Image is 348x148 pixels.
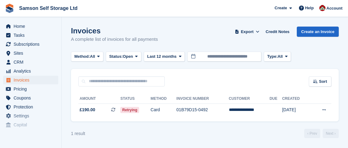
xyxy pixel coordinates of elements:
th: Status [120,94,151,104]
a: menu [3,49,58,57]
span: Sort [319,78,327,85]
span: CRM [14,58,51,66]
nav: Page [303,129,340,138]
a: Previous [304,129,320,138]
button: Type: All [264,52,291,62]
span: Export [241,29,254,35]
span: Retrying [120,107,139,113]
a: menu [3,58,58,66]
a: Next [323,129,339,138]
span: Help [305,5,314,11]
button: Status: Open [106,52,141,62]
img: stora-icon-8386f47178a22dfd0bd8f6a31ec36ba5ce8667c1dd55bd0f319d3a0aa187defe.svg [5,4,14,13]
button: Method: All [71,52,103,62]
a: Credit Notes [263,27,292,37]
span: Capital [14,121,51,129]
h1: Invoices [71,27,158,35]
span: £190.00 [80,107,95,113]
img: Ian [319,5,325,11]
span: Coupons [14,94,51,102]
span: Status: [109,53,123,60]
span: Home [14,22,51,31]
span: All [90,53,95,60]
a: menu [3,22,58,31]
td: 01B79D15-0492 [176,104,229,116]
span: Invoices [14,76,51,84]
th: Created [282,94,310,104]
span: Pricing [14,85,51,93]
span: Tasks [14,31,51,40]
a: menu [3,103,58,111]
th: Customer [229,94,270,104]
span: Account [326,5,342,11]
th: Amount [78,94,120,104]
a: menu [3,94,58,102]
span: Open [123,53,133,60]
a: menu [3,121,58,129]
th: Due [270,94,282,104]
span: Analytics [14,67,51,75]
p: A complete list of invoices for all payments [71,36,158,43]
span: Sites [14,49,51,57]
a: menu [3,67,58,75]
a: Create an Invoice [297,27,339,37]
a: menu [3,40,58,49]
td: Card [151,104,176,116]
th: Invoice Number [176,94,229,104]
span: Method: [74,53,90,60]
a: menu [3,76,58,84]
td: [DATE] [282,104,310,116]
a: menu [3,85,58,93]
span: Create [275,5,287,11]
span: Type: [267,53,278,60]
span: Last 12 months [147,53,176,60]
th: Method [151,94,176,104]
span: All [278,53,283,60]
div: 1 result [71,130,85,137]
span: Subscriptions [14,40,51,49]
button: Export [234,27,261,37]
a: menu [3,112,58,120]
span: Protection [14,103,51,111]
a: menu [3,31,58,40]
span: Settings [14,112,51,120]
button: Last 12 months [144,52,185,62]
a: Samson Self Storage Ltd [17,3,80,13]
